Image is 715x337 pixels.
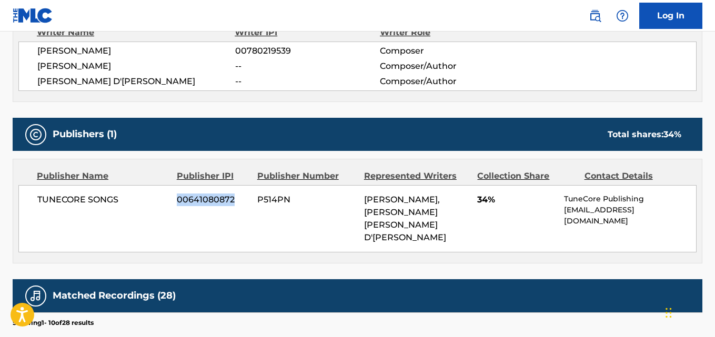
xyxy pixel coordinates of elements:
[380,60,511,73] span: Composer/Author
[29,128,42,141] img: Publishers
[666,297,672,329] div: Drag
[29,290,42,302] img: Matched Recordings
[257,193,356,206] span: P514PN
[564,205,696,227] p: [EMAIL_ADDRESS][DOMAIN_NAME]
[589,9,601,22] img: search
[612,5,633,26] div: Help
[37,75,235,88] span: [PERSON_NAME] D'[PERSON_NAME]
[663,129,681,139] span: 34 %
[235,26,380,39] div: Writer IPI
[380,75,511,88] span: Composer/Author
[235,60,380,73] span: --
[364,170,470,182] div: Represented Writers
[477,170,576,182] div: Collection Share
[177,193,249,206] span: 00641080872
[235,45,380,57] span: 00780219539
[585,5,606,26] a: Public Search
[53,128,117,140] h5: Publishers (1)
[662,287,715,337] iframe: Chat Widget
[177,170,249,182] div: Publisher IPI
[13,318,94,328] p: Showing 1 - 10 of 28 results
[477,193,556,206] span: 34%
[37,193,169,206] span: TUNECORE SONGS
[257,170,356,182] div: Publisher Number
[37,26,235,39] div: Writer Name
[37,45,235,57] span: [PERSON_NAME]
[564,193,696,205] p: TuneCore Publishing
[235,75,380,88] span: --
[37,60,235,73] span: [PERSON_NAME]
[380,26,512,39] div: Writer Role
[13,8,53,23] img: MLC Logo
[53,290,176,302] h5: Matched Recordings (28)
[380,45,511,57] span: Composer
[616,9,629,22] img: help
[37,170,169,182] div: Publisher Name
[585,170,683,182] div: Contact Details
[639,3,702,29] a: Log In
[608,128,681,141] div: Total shares:
[364,195,446,242] span: [PERSON_NAME], [PERSON_NAME] [PERSON_NAME] D'[PERSON_NAME]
